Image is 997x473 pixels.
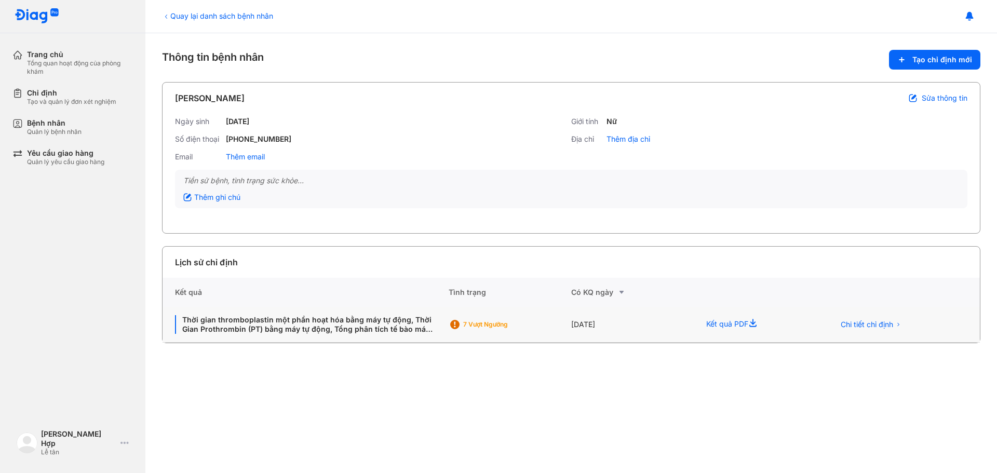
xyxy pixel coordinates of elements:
button: Tạo chỉ định mới [889,50,980,70]
div: [DATE] [571,307,694,343]
div: Thời gian thromboplastin một phần hoạt hóa bằng máy tự động, Thời Gian Prothrombin (PT) bằng máy ... [175,315,436,334]
div: Trang chủ [27,50,133,59]
div: Tình trạng [449,278,571,307]
div: Yêu cầu giao hàng [27,148,104,158]
div: Thêm ghi chú [183,193,240,202]
div: Email [175,152,222,161]
button: Chi tiết chỉ định [834,317,908,332]
span: Chi tiết chỉ định [841,320,893,329]
div: Quay lại danh sách bệnh nhân [162,10,273,21]
span: Sửa thông tin [922,93,967,103]
div: Kết quả [163,278,449,307]
img: logo [15,8,59,24]
div: Lịch sử chỉ định [175,256,238,268]
div: Tạo và quản lý đơn xét nghiệm [27,98,116,106]
div: 7 Vượt ngưỡng [463,320,546,329]
div: Tổng quan hoạt động của phòng khám [27,59,133,76]
div: Kết quả PDF [694,307,821,343]
div: Địa chỉ [571,134,602,144]
div: Ngày sinh [175,117,222,126]
div: Số điện thoại [175,134,222,144]
div: [PERSON_NAME] Hợp [41,429,116,448]
div: Thêm địa chỉ [607,134,650,144]
span: Tạo chỉ định mới [912,55,972,64]
div: Quản lý bệnh nhân [27,128,82,136]
div: Chỉ định [27,88,116,98]
div: [PHONE_NUMBER] [226,134,291,144]
div: Thông tin bệnh nhân [162,50,980,70]
div: [PERSON_NAME] [175,92,245,104]
div: Bệnh nhân [27,118,82,128]
div: Nữ [607,117,617,126]
div: [DATE] [226,117,249,126]
div: Tiền sử bệnh, tình trạng sức khỏe... [183,176,959,185]
img: logo [17,433,37,453]
div: Quản lý yêu cầu giao hàng [27,158,104,166]
div: Có KQ ngày [571,286,694,299]
div: Lễ tân [41,448,116,456]
div: Thêm email [226,152,265,161]
div: Giới tính [571,117,602,126]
